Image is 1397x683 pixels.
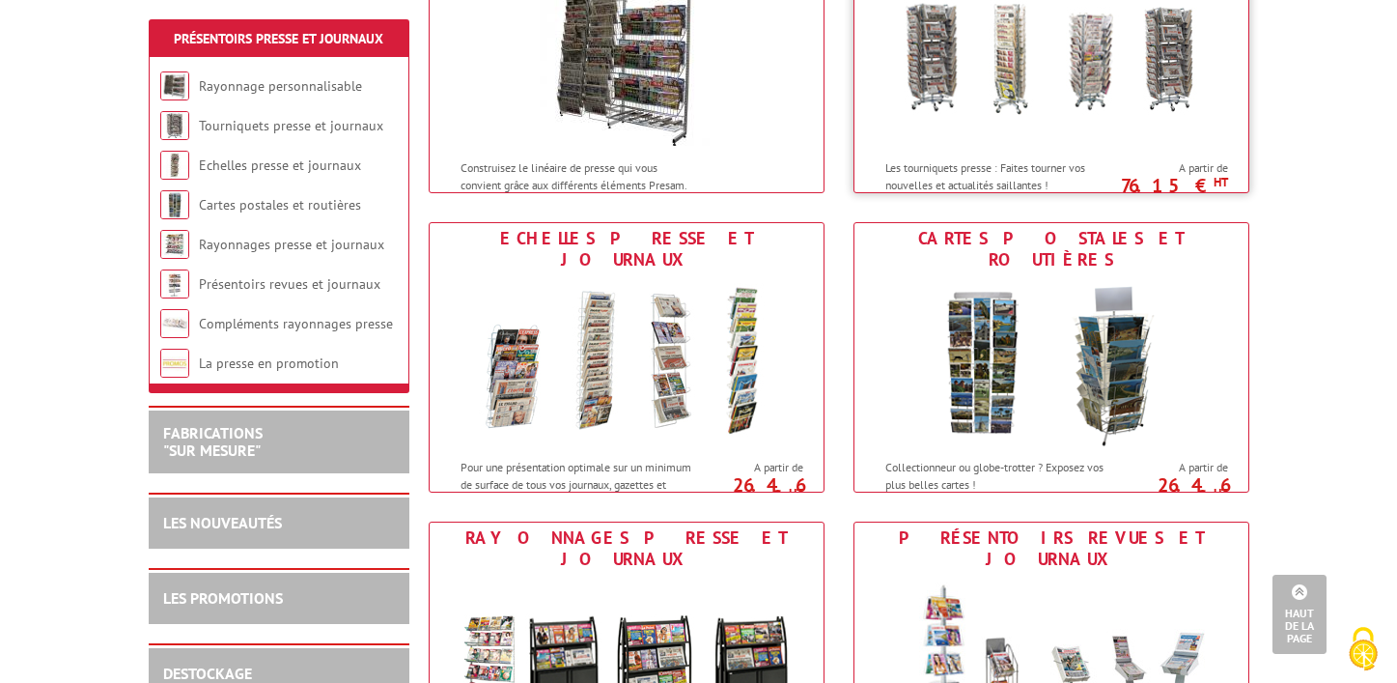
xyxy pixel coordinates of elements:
[160,270,189,299] img: Présentoirs revues et journaux
[1130,160,1228,176] span: A partir de
[1339,625,1387,673] img: Cookies (fenêtre modale)
[160,190,189,219] img: Cartes postales et routières
[163,513,282,532] a: LES NOUVEAUTÉS
[695,479,803,502] p: 26.46 €
[160,71,189,100] img: Rayonnage personnalisable
[160,111,189,140] img: Tourniquets presse et journaux
[461,459,700,508] p: Pour une présentation optimale sur un minimum de surface de tous vos journaux, gazettes et hebdos !
[163,423,263,460] a: FABRICATIONS"Sur Mesure"
[1130,460,1228,475] span: A partir de
[160,151,189,180] img: Echelles presse et journaux
[199,236,384,253] a: Rayonnages presse et journaux
[199,117,383,134] a: Tourniquets presse et journaux
[199,157,361,174] a: Echelles presse et journaux
[163,664,252,683] a: DESTOCKAGE
[789,485,803,501] sup: HT
[434,228,819,270] div: Echelles presse et journaux
[199,315,393,332] a: Compléments rayonnages presse
[160,309,189,338] img: Compléments rayonnages presse
[1214,485,1228,501] sup: HT
[199,355,339,372] a: La presse en promotion
[199,196,361,213] a: Cartes postales et routières
[853,222,1249,493] a: Cartes postales et routières Cartes postales et routières Collectionneur ou globe-trotter ? Expos...
[163,588,283,608] a: LES PROMOTIONS
[885,459,1125,492] p: Collectionneur ou globe-trotter ? Exposez vos plus belles cartes !
[448,275,805,449] img: Echelles presse et journaux
[461,159,700,192] p: Construisez le linéaire de presse qui vous convient grâce aux différents éléments Presam.
[1120,180,1228,191] p: 76.15 €
[160,230,189,259] img: Rayonnages presse et journaux
[1214,174,1228,190] sup: HT
[1329,617,1397,683] button: Cookies (fenêtre modale)
[859,228,1243,270] div: Cartes postales et routières
[160,349,189,378] img: La presse en promotion
[885,159,1125,192] p: Les tourniquets presse : Faites tourner vos nouvelles et actualités saillantes !
[434,527,819,570] div: Rayonnages presse et journaux
[1272,575,1327,654] a: Haut de la page
[873,275,1230,449] img: Cartes postales et routières
[705,460,803,475] span: A partir de
[1120,479,1228,502] p: 26.46 €
[859,527,1243,570] div: Présentoirs revues et journaux
[199,77,362,95] a: Rayonnage personnalisable
[199,275,380,293] a: Présentoirs revues et journaux
[429,222,824,493] a: Echelles presse et journaux Echelles presse et journaux Pour une présentation optimale sur un min...
[174,30,383,47] a: Présentoirs Presse et Journaux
